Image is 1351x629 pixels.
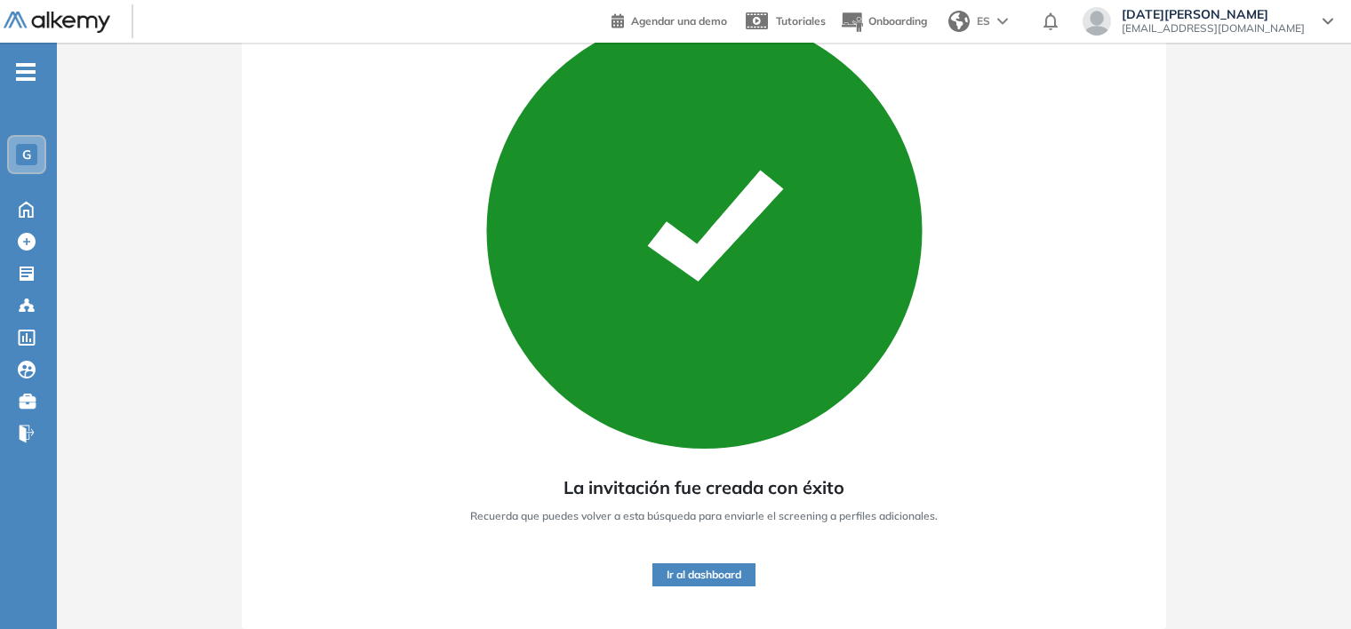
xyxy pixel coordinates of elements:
[997,18,1008,25] img: arrow
[868,14,927,28] span: Onboarding
[16,70,36,74] i: -
[948,11,970,32] img: world
[977,13,990,29] span: ES
[564,474,844,501] span: La invitación fue creada con éxito
[1122,7,1305,21] span: [DATE][PERSON_NAME]
[612,9,727,30] a: Agendar una demo
[1122,21,1305,36] span: [EMAIL_ADDRESS][DOMAIN_NAME]
[22,147,31,162] span: G
[652,563,755,586] button: Ir al dashboard
[4,12,110,34] img: Logo
[631,14,727,28] span: Agendar una demo
[470,508,938,524] span: Recuerda que puedes volver a esta búsqueda para enviarle el screening a perfiles adicionales.
[840,3,927,41] button: Onboarding
[776,14,826,28] span: Tutoriales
